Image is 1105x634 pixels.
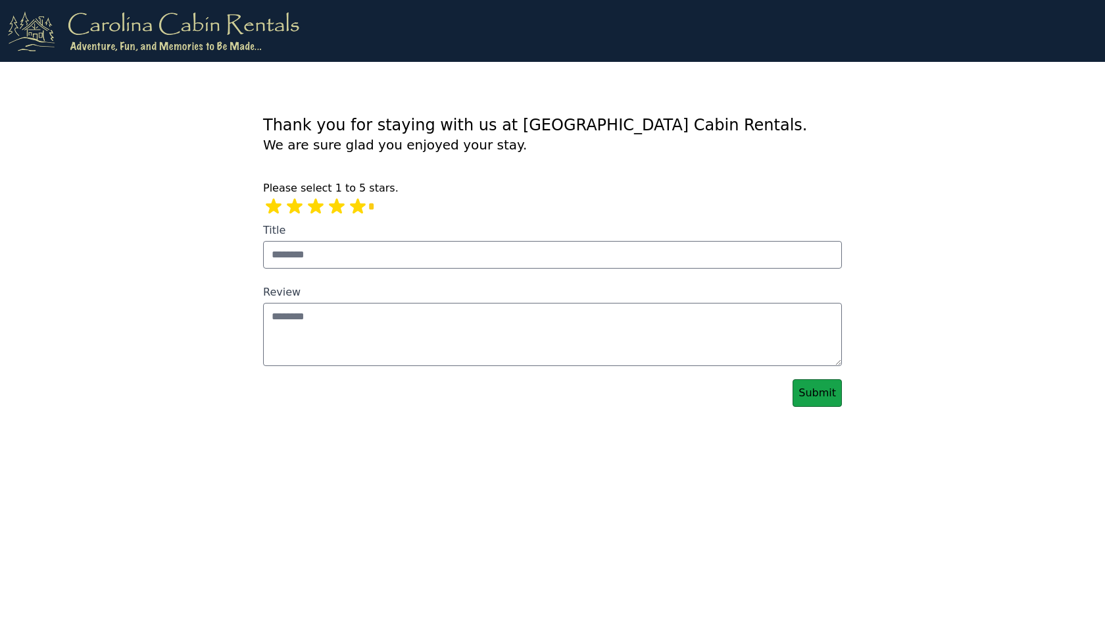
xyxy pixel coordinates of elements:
img: logo.png [8,11,299,51]
input: Title [263,241,842,269]
h1: Thank you for staying with us at [GEOGRAPHIC_DATA] Cabin Rentals. [263,115,842,136]
a: Submit [793,379,842,407]
p: We are sure glad you enjoyed your stay. [263,136,842,165]
p: Please select 1 to 5 stars. [263,180,842,196]
span: Title [263,224,285,236]
span: Review [263,286,301,298]
textarea: Review [263,303,842,366]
